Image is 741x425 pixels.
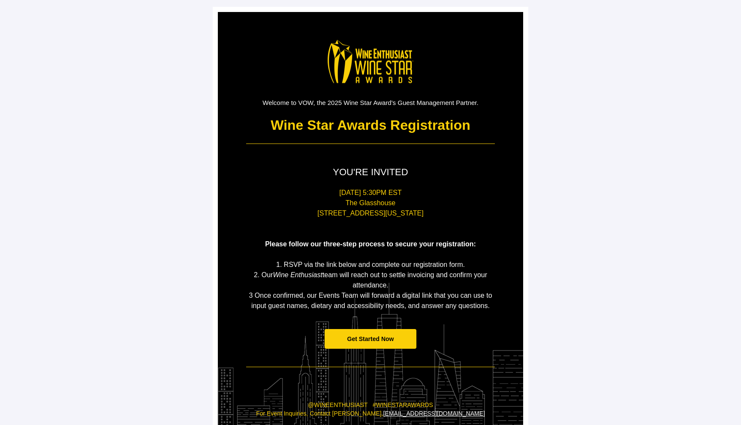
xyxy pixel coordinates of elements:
span: 2. Our team will reach out to settle invoicing and confirm your attendance. [254,271,487,289]
p: YOU'RE INVITED [246,166,495,179]
a: [EMAIL_ADDRESS][DOMAIN_NAME] [383,410,485,417]
p: [DATE] 5:30PM EST [246,188,495,198]
p: The Glasshouse [246,198,495,208]
em: Wine Enthusiast [273,271,322,278]
p: [STREET_ADDRESS][US_STATE] [246,208,495,218]
span: Get Started Now [347,335,394,342]
span: Please follow our three-step process to secure your registration: [265,240,476,248]
span: 1. RSVP via the link below and complete our registration form. [276,261,465,268]
strong: Wine Star Awards Registration [271,117,470,133]
span: 3 Once confirmed, our Events Team will forward a digital link that you can use to input guest nam... [249,292,492,309]
a: Get Started Now [325,329,417,349]
p: Welcome to VOW, the 2025 Wine Star Award's Guest Management Partner. [246,98,495,107]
